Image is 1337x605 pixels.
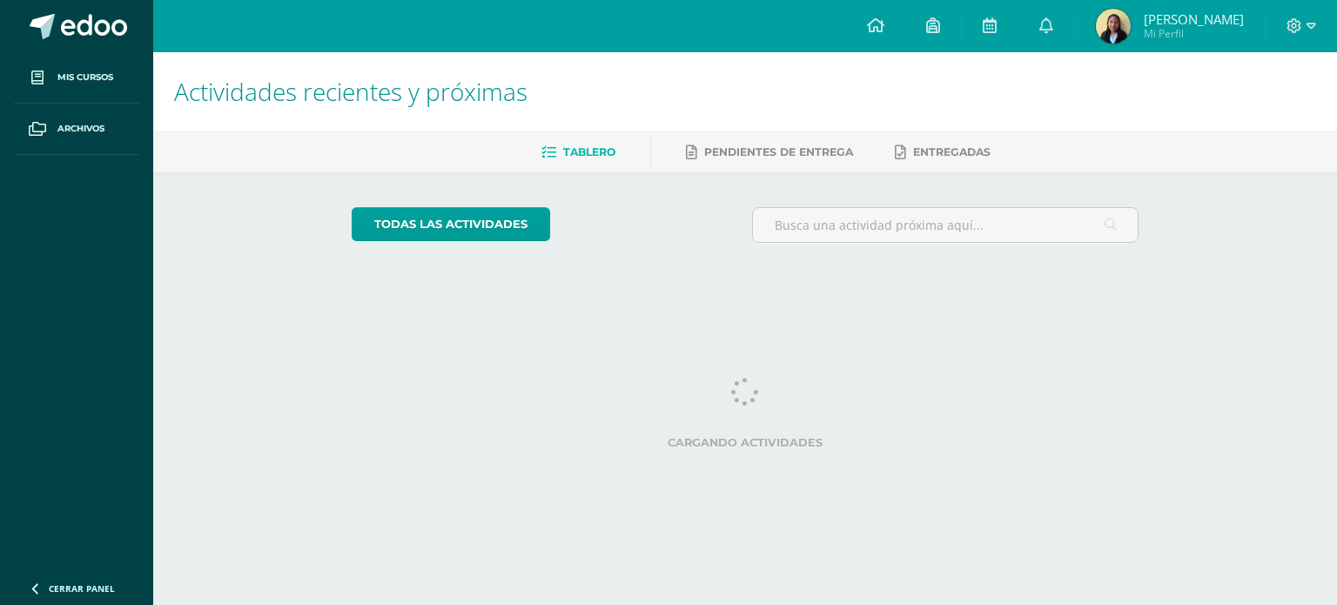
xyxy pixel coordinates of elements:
input: Busca una actividad próxima aquí... [753,208,1139,242]
a: Entregadas [895,138,991,166]
span: Entregadas [913,145,991,158]
a: todas las Actividades [352,207,550,241]
span: Pendientes de entrega [704,145,853,158]
a: Tablero [541,138,615,166]
label: Cargando actividades [352,436,1139,449]
span: Cerrar panel [49,582,115,595]
span: Archivos [57,122,104,136]
a: Mis cursos [14,52,139,104]
span: Mi Perfil [1144,26,1244,41]
a: Pendientes de entrega [686,138,853,166]
span: Mis cursos [57,71,113,84]
a: Archivos [14,104,139,155]
img: b39047c3f5b6f32a21cd8d98c30a2c90.png [1096,9,1131,44]
span: [PERSON_NAME] [1144,10,1244,28]
span: Tablero [563,145,615,158]
span: Actividades recientes y próximas [174,75,527,108]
